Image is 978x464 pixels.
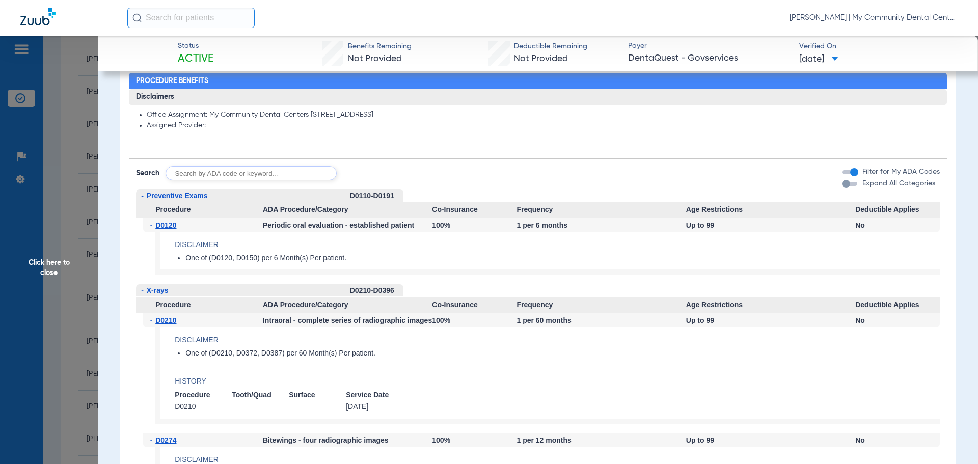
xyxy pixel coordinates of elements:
div: 100% [432,218,517,232]
img: Search Icon [132,13,142,22]
div: D0110-D0191 [350,189,403,202]
span: [PERSON_NAME] | My Community Dental Centers [790,13,958,23]
iframe: Chat Widget [927,415,978,464]
span: Not Provided [514,54,568,63]
span: - [150,433,156,447]
h4: Disclaimer [175,239,940,250]
div: 1 per 60 months [517,313,686,327]
span: - [150,218,156,232]
span: Co-Insurance [432,297,517,313]
span: Search [136,168,159,178]
div: No [855,313,940,327]
span: Procedure [175,390,232,400]
span: Deductible Applies [855,297,940,313]
li: One of (D0210, D0372, D0387) per 60 Month(s) Per patient. [185,349,940,358]
span: Expand All Categories [862,180,935,187]
div: 100% [432,433,517,447]
span: Co-Insurance [432,202,517,218]
span: D0120 [155,221,176,229]
div: Up to 99 [686,218,855,232]
li: Office Assignment: My Community Dental Centers [STREET_ADDRESS] [147,111,940,120]
div: Bitewings - four radiographic images [263,433,432,447]
span: Deductible Remaining [514,41,587,52]
span: Active [178,52,213,66]
span: Surface [289,390,346,400]
span: Service Date [346,390,403,400]
span: - [150,313,156,327]
span: Not Provided [348,54,402,63]
div: D0210-D0396 [350,284,403,297]
h3: Disclaimers [129,89,947,105]
span: - [141,192,144,200]
div: Up to 99 [686,433,855,447]
span: Age Restrictions [686,202,855,218]
span: D0210 [175,402,232,412]
input: Search by ADA code or keyword… [166,166,337,180]
span: X-rays [147,286,169,294]
span: Benefits Remaining [348,41,412,52]
div: 1 per 12 months [517,433,686,447]
span: [DATE] [346,402,403,412]
div: Intraoral - complete series of radiographic images [263,313,432,327]
div: 1 per 6 months [517,218,686,232]
span: [DATE] [799,53,838,66]
li: One of (D0120, D0150) per 6 Month(s) Per patient. [185,254,940,263]
span: DentaQuest - Govservices [628,52,791,65]
div: No [855,433,940,447]
span: Preventive Exams [147,192,208,200]
img: Zuub Logo [20,8,56,25]
span: ADA Procedure/Category [263,202,432,218]
span: Payer [628,41,791,51]
span: - [141,286,144,294]
span: Frequency [517,202,686,218]
div: 100% [432,313,517,327]
span: Procedure [136,297,263,313]
h4: History [175,376,940,387]
span: Frequency [517,297,686,313]
span: Procedure [136,202,263,218]
span: D0210 [155,316,176,324]
span: Deductible Applies [855,202,940,218]
span: Tooth/Quad [232,390,289,400]
div: Periodic oral evaluation - established patient [263,218,432,232]
h2: Procedure Benefits [129,73,947,89]
span: ADA Procedure/Category [263,297,432,313]
div: No [855,218,940,232]
span: Age Restrictions [686,297,855,313]
span: Verified On [799,41,962,52]
input: Search for patients [127,8,255,28]
h4: Disclaimer [175,335,940,345]
li: Assigned Provider: [147,121,940,130]
div: Up to 99 [686,313,855,327]
span: Status [178,41,213,51]
label: Filter for My ADA Codes [860,167,940,177]
span: D0274 [155,436,176,444]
